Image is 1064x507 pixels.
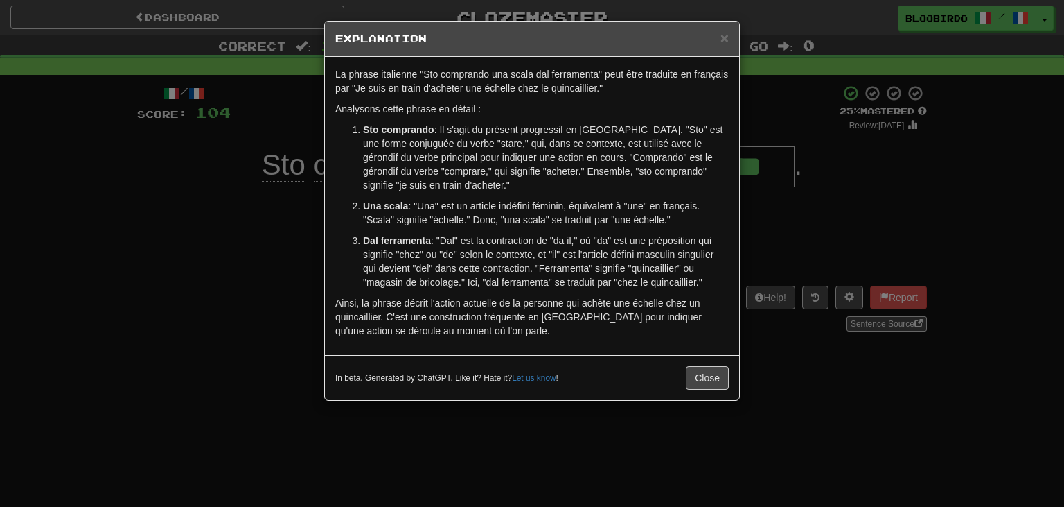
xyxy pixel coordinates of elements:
[720,31,729,45] button: Close
[363,200,408,212] strong: Una scala
[335,102,729,116] p: Analysons cette phrase en détail :
[512,373,556,383] a: Let us know
[686,366,729,390] button: Close
[720,30,729,46] span: ×
[363,199,729,227] p: : "Una" est un article indéfini féminin, équivalent à "une" en français. "Scala" signifie "échell...
[335,32,729,46] h5: Explanation
[363,235,431,246] strong: Dal ferramenta
[335,372,558,384] small: In beta. Generated by ChatGPT. Like it? Hate it? !
[363,234,729,289] p: : "Dal" est la contraction de "da il," où "da" est une préposition qui signifie "chez" ou "de" se...
[335,296,729,338] p: Ainsi, la phrase décrit l'action actuelle de la personne qui achète une échelle chez un quincaill...
[335,67,729,95] p: La phrase italienne "Sto comprando una scala dal ferramenta" peut être traduite en français par "...
[363,124,434,135] strong: Sto comprando
[363,123,729,192] p: : Il s'agit du présent progressif en [GEOGRAPHIC_DATA]. "Sto" est une forme conjuguée du verbe "s...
